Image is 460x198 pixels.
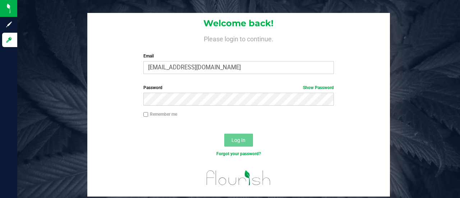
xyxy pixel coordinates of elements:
[224,134,253,147] button: Log In
[216,151,261,156] a: Forgot your password?
[143,53,334,59] label: Email
[143,111,177,118] label: Remember me
[87,34,390,43] h4: Please login to continue.
[303,85,334,90] a: Show Password
[5,21,13,28] inline-svg: Sign up
[143,85,162,90] span: Password
[87,19,390,28] h1: Welcome back!
[231,137,245,143] span: Log In
[201,165,276,191] img: flourish_logo.svg
[143,112,148,117] input: Remember me
[5,36,13,43] inline-svg: Log in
